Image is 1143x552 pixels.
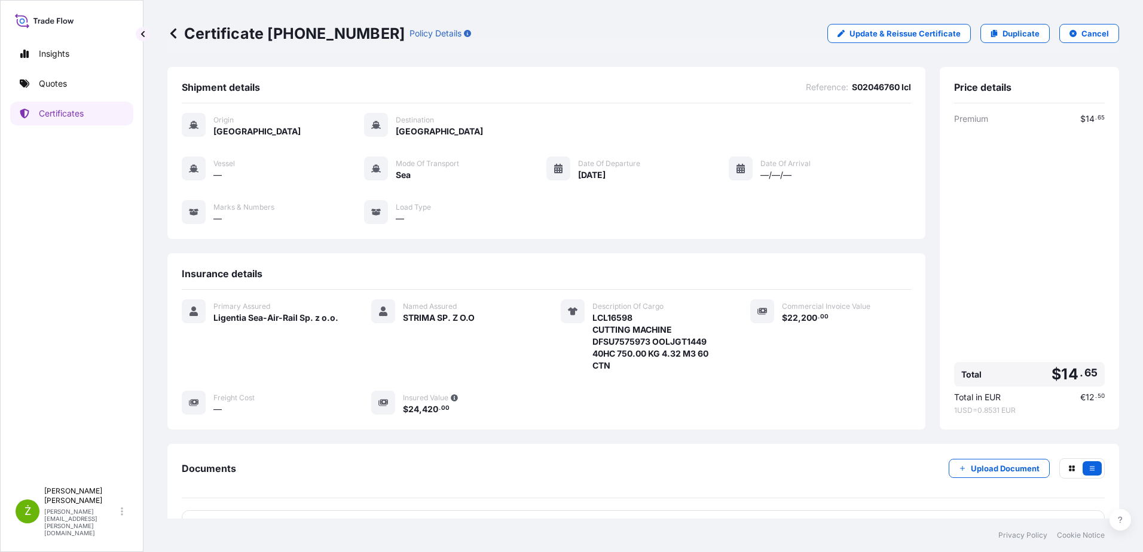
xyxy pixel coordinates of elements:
span: Ligentia Sea-Air-Rail Sp. z o.o. [213,312,338,324]
span: LCL16598 CUTTING MACHINE DFSU7575973 OOLJGT1449 40HC 750.00 KG 4.32 M3 60 CTN [592,312,722,372]
span: Origin [213,115,234,125]
span: — [213,169,222,181]
span: Total [961,369,982,381]
span: 50 [1098,394,1105,398]
span: Shipment details [182,81,260,93]
span: [GEOGRAPHIC_DATA] [396,125,483,137]
span: $ [1052,367,1061,382]
span: . [1080,369,1083,376]
span: S02046760 lcl [852,81,911,93]
p: Quotes [39,78,67,90]
p: [PERSON_NAME] [PERSON_NAME] [44,486,118,505]
span: STRIMA SP. Z O.O [403,312,475,324]
button: Cancel [1059,24,1119,43]
p: Cancel [1081,27,1109,39]
span: 14 [1061,367,1078,382]
span: Premium [954,113,988,125]
p: [PERSON_NAME][EMAIL_ADDRESS][PERSON_NAME][DOMAIN_NAME] [44,508,118,536]
span: Reference : [806,81,848,93]
span: $ [782,314,787,322]
span: [GEOGRAPHIC_DATA] [213,125,301,137]
span: . [818,315,820,319]
a: Quotes [10,72,133,96]
span: . [1095,116,1097,120]
span: Sea [396,169,411,181]
span: € [1080,393,1086,401]
a: Certificates [10,102,133,125]
span: Date of Departure [578,159,640,168]
p: Update & Reissue Certificate [849,27,961,39]
a: Privacy Policy [998,530,1047,540]
p: Duplicate [1003,27,1040,39]
span: . [1095,394,1097,398]
span: —/—/— [760,169,791,181]
span: 00 [820,315,829,319]
span: $ [1080,115,1086,123]
span: $ [403,405,408,413]
span: Insured Value [403,393,448,403]
span: 65 [1098,116,1105,120]
span: . [439,406,441,410]
span: — [396,213,404,225]
span: 420 [422,405,438,413]
span: Total in EUR [954,391,1001,403]
span: Mode of Transport [396,159,459,168]
a: PDFCertificate[DATE] [182,510,1105,541]
span: 22 [787,314,798,322]
p: Policy Details [409,27,462,39]
span: Marks & Numbers [213,203,274,212]
span: , [419,405,422,413]
span: Description Of Cargo [592,302,664,311]
span: 00 [441,406,450,410]
a: Duplicate [980,24,1050,43]
button: Upload Document [949,459,1050,478]
span: Insurance details [182,268,262,280]
span: 65 [1084,369,1098,376]
span: Primary Assured [213,302,270,311]
span: Price details [954,81,1011,93]
p: Upload Document [971,462,1040,474]
span: 14 [1086,115,1095,123]
a: Update & Reissue Certificate [827,24,971,43]
span: Destination [396,115,434,125]
span: 12 [1086,393,1095,401]
span: 1 USD = 0.8531 EUR [954,406,1105,415]
span: Load Type [396,203,431,212]
p: Certificate [PHONE_NUMBER] [167,24,405,43]
span: Ż [25,505,31,517]
a: Cookie Notice [1057,530,1105,540]
span: [DATE] [578,169,606,181]
span: 24 [408,405,419,413]
span: Freight Cost [213,393,255,403]
span: Vessel [213,159,235,168]
span: — [213,213,222,225]
span: , [798,314,801,322]
p: Certificates [39,108,84,119]
span: Date of Arrival [760,159,811,168]
span: Commercial Invoice Value [782,302,870,311]
span: 200 [801,314,817,322]
span: Named Assured [403,302,457,311]
p: Insights [39,48,69,60]
span: Documents [182,462,236,474]
span: — [213,403,222,415]
a: Insights [10,42,133,66]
